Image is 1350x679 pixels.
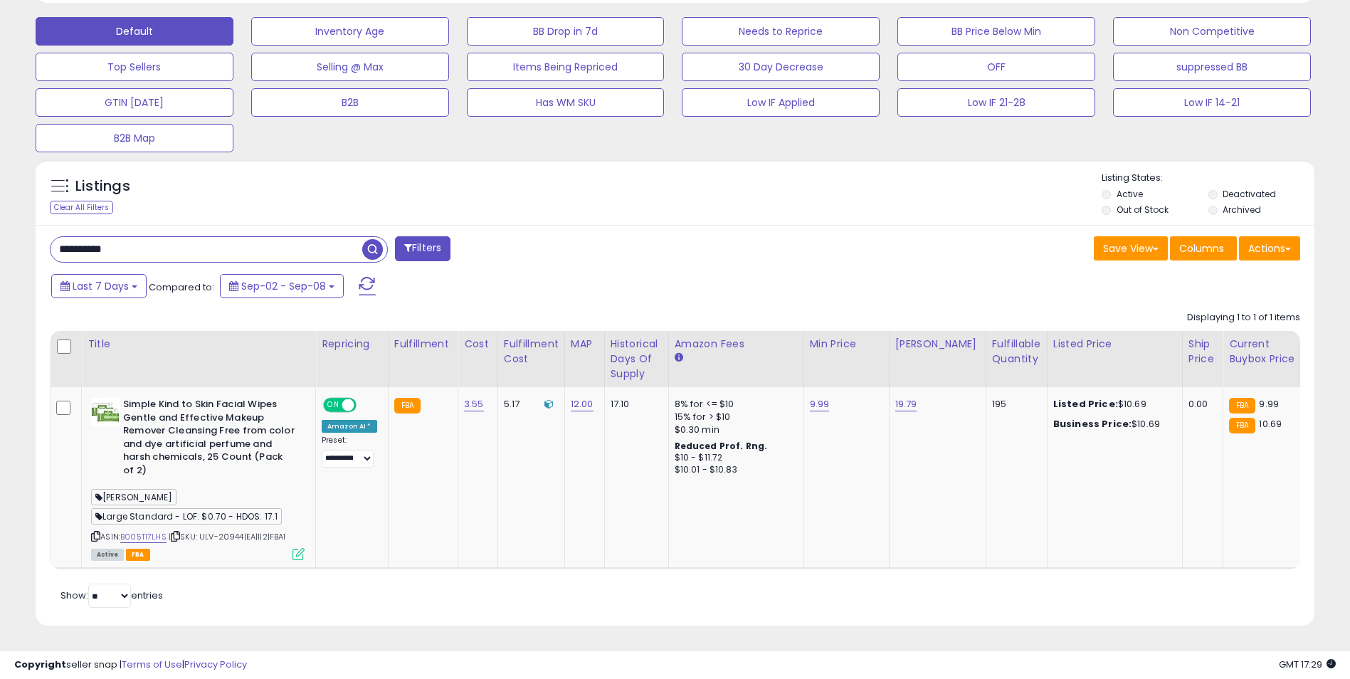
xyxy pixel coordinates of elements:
[75,177,130,196] h5: Listings
[464,397,484,411] a: 3.55
[1259,397,1279,411] span: 9.99
[1223,204,1261,216] label: Archived
[220,274,344,298] button: Sep-02 - Sep-08
[1187,311,1300,325] div: Displaying 1 to 1 of 1 items
[467,88,665,117] button: Has WM SKU
[992,337,1041,367] div: Fulfillable Quantity
[1170,236,1237,260] button: Columns
[1259,417,1282,431] span: 10.69
[251,88,449,117] button: B2B
[149,280,214,294] span: Compared to:
[504,337,559,367] div: Fulfillment Cost
[169,531,286,542] span: | SKU: ULV-20944|EA|1|2|FBA1
[1053,398,1171,411] div: $10.69
[1053,418,1171,431] div: $10.69
[1053,417,1132,431] b: Business Price:
[1229,418,1255,433] small: FBA
[1188,337,1217,367] div: Ship Price
[322,337,382,352] div: Repricing
[571,397,594,411] a: 12.00
[1279,658,1336,671] span: 2025-09-16 17:29 GMT
[682,17,880,46] button: Needs to Reprice
[1117,204,1169,216] label: Out of Stock
[675,452,793,464] div: $10 - $11.72
[322,436,377,468] div: Preset:
[91,489,176,505] span: [PERSON_NAME]
[325,399,342,411] span: ON
[1102,172,1314,185] p: Listing States:
[571,337,598,352] div: MAP
[1113,17,1311,46] button: Non Competitive
[897,88,1095,117] button: Low IF 21-28
[1053,397,1118,411] b: Listed Price:
[682,88,880,117] button: Low IF Applied
[51,274,147,298] button: Last 7 Days
[895,337,980,352] div: [PERSON_NAME]
[322,420,377,433] div: Amazon AI *
[126,549,150,561] span: FBA
[897,17,1095,46] button: BB Price Below Min
[122,658,182,671] a: Terms of Use
[251,17,449,46] button: Inventory Age
[73,279,129,293] span: Last 7 Days
[611,398,658,411] div: 17.10
[992,398,1036,411] div: 195
[467,53,665,81] button: Items Being Repriced
[60,589,163,602] span: Show: entries
[394,337,452,352] div: Fulfillment
[682,53,880,81] button: 30 Day Decrease
[611,337,663,381] div: Historical Days Of Supply
[1229,337,1302,367] div: Current Buybox Price
[1223,188,1276,200] label: Deactivated
[36,17,233,46] button: Default
[675,352,683,364] small: Amazon Fees.
[14,658,247,672] div: seller snap | |
[675,398,793,411] div: 8% for <= $10
[1094,236,1168,260] button: Save View
[14,658,66,671] strong: Copyright
[464,337,492,352] div: Cost
[91,549,124,561] span: All listings currently available for purchase on Amazon
[1179,241,1224,256] span: Columns
[895,397,917,411] a: 19.79
[184,658,247,671] a: Privacy Policy
[1229,398,1255,414] small: FBA
[241,279,326,293] span: Sep-02 - Sep-08
[50,201,113,214] div: Clear All Filters
[36,124,233,152] button: B2B Map
[91,398,120,426] img: 41CLGteCvxL._SL40_.jpg
[88,337,310,352] div: Title
[1113,53,1311,81] button: suppressed BB
[1113,88,1311,117] button: Low IF 14-21
[1188,398,1212,411] div: 0.00
[123,398,296,480] b: Simple Kind to Skin Facial Wipes Gentle and Effective Makeup Remover Cleansing Free from color an...
[467,17,665,46] button: BB Drop in 7d
[504,398,554,411] div: 5.17
[1117,188,1143,200] label: Active
[251,53,449,81] button: Selling @ Max
[675,464,793,476] div: $10.01 - $10.83
[91,508,282,525] span: Large Standard - LOF: $0.70 - HDOS: 17.1
[810,337,883,352] div: Min Price
[675,423,793,436] div: $0.30 min
[36,88,233,117] button: GTIN [DATE]
[91,398,305,559] div: ASIN:
[897,53,1095,81] button: OFF
[1239,236,1300,260] button: Actions
[675,440,768,452] b: Reduced Prof. Rng.
[810,397,830,411] a: 9.99
[675,337,798,352] div: Amazon Fees
[120,531,167,543] a: B005TI7LHS
[394,398,421,414] small: FBA
[354,399,377,411] span: OFF
[36,53,233,81] button: Top Sellers
[1053,337,1176,352] div: Listed Price
[395,236,450,261] button: Filters
[675,411,793,423] div: 15% for > $10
